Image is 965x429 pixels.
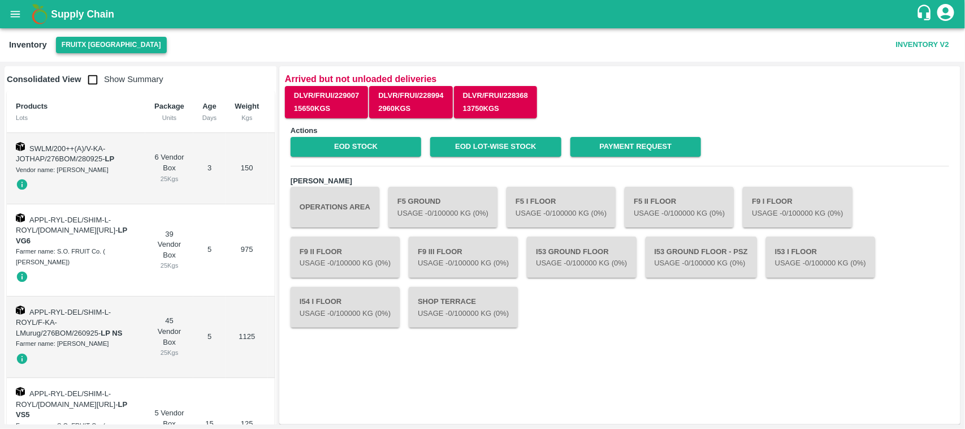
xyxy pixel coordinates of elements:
[241,245,253,254] span: 975
[16,213,25,222] img: box
[16,216,115,235] span: APPL-RYL-DEL/SHIM-L-ROYL/[DOMAIN_NAME][URL]
[516,208,607,219] p: Usage - 0 /100000 Kg (0%)
[634,208,725,219] p: Usage - 0 /100000 Kg (0%)
[16,142,25,151] img: box
[916,4,936,24] div: customer-support
[202,113,217,123] div: Days
[16,308,111,337] span: APPL-RYL-DEL/SHIM-L-ROYL/F-KA-LMurug/276BOM/260925
[775,258,866,269] p: Usage - 0 /100000 Kg (0%)
[16,387,25,396] img: box
[430,137,561,157] a: EOD Lot-wise Stock
[397,208,488,219] p: Usage - 0 /100000 Kg (0%)
[16,246,136,267] div: Farmer name: S.O. FRUIT Co. ( [PERSON_NAME])
[105,155,115,163] strong: LP
[285,86,368,119] button: DLVR/FRUI/22900715650Kgs
[570,137,701,157] a: Payment Request
[241,164,253,172] span: 150
[300,258,391,269] p: Usage - 0 /100000 Kg (0%)
[16,226,127,245] strong: LP VG6
[101,329,122,337] strong: LP NS
[98,329,122,337] span: -
[507,187,616,228] button: F5 I FloorUsage -0/100000 Kg (0%)
[16,144,105,164] span: SWLM/200++(A)/V-KA-JOTHAP/276BOM/280925
[193,133,226,204] td: 3
[409,237,518,277] button: F9 III FloorUsage -0/100000 Kg (0%)
[16,338,136,349] div: Farmer name: [PERSON_NAME]
[154,229,184,271] div: 39 Vendor Box
[154,113,184,123] div: Units
[81,75,163,84] span: Show Summary
[418,308,509,319] p: Usage - 0 /100000 Kg (0%)
[28,3,51,25] img: logo
[369,86,452,119] button: DLVR/FRUI/2289942960Kgs
[154,348,184,358] div: 25 Kgs
[16,113,136,123] div: Lots
[655,258,748,269] p: Usage - 0 /100000 Kg (0%)
[154,316,184,358] div: 45 Vendor Box
[752,208,843,219] p: Usage - 0 /100000 Kg (0%)
[625,187,734,228] button: F5 II FloorUsage -0/100000 Kg (0%)
[16,389,115,409] span: APPL-RYL-DEL/SHIM-L-ROYL/[DOMAIN_NAME][URL]
[454,86,537,119] button: DLVR/FRUI/22836813750Kgs
[16,306,25,315] img: box
[527,237,636,277] button: I53 Ground FloorUsage -0/100000 Kg (0%)
[291,177,352,185] b: [PERSON_NAME]
[291,287,400,328] button: I54 I FloorUsage -0/100000 Kg (0%)
[409,287,518,328] button: Shop TerraceUsage -0/100000 Kg (0%)
[9,40,47,49] b: Inventory
[300,308,391,319] p: Usage - 0 /100000 Kg (0%)
[16,165,136,175] div: Vendor name: [PERSON_NAME]
[51,8,114,20] b: Supply Chain
[291,137,421,157] a: EOD Stock
[743,187,852,228] button: F9 I FloorUsage -0/100000 Kg (0%)
[154,102,184,110] b: Package
[418,258,509,269] p: Usage - 0 /100000 Kg (0%)
[235,102,259,110] b: Weight
[646,237,757,277] button: I53 Ground Floor - PSZUsage -0/100000 Kg (0%)
[536,258,627,269] p: Usage - 0 /100000 Kg (0%)
[291,187,379,228] button: Operations Area
[7,75,81,84] b: Consolidated View
[154,260,184,271] div: 25 Kgs
[235,113,259,123] div: Kgs
[241,419,253,428] span: 125
[154,174,184,184] div: 25 Kgs
[51,6,916,22] a: Supply Chain
[291,126,318,135] b: Actions
[193,204,226,297] td: 5
[285,72,955,86] p: Arrived but not unloaded deliveries
[766,237,875,277] button: I53 I FloorUsage -0/100000 Kg (0%)
[239,332,255,341] span: 1125
[154,152,184,184] div: 6 Vendor Box
[892,35,954,55] button: Inventory V2
[291,237,400,277] button: F9 II FloorUsage -0/100000 Kg (0%)
[2,1,28,27] button: open drawer
[102,155,114,163] span: -
[56,37,167,53] button: Select DC
[936,2,956,26] div: account of current user
[193,297,226,379] td: 5
[202,102,217,110] b: Age
[388,187,497,228] button: F5 GroundUsage -0/100000 Kg (0%)
[16,226,127,245] span: -
[16,102,47,110] b: Products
